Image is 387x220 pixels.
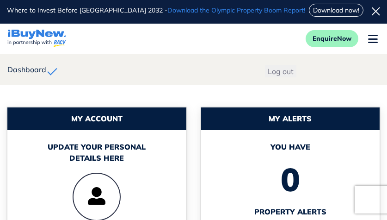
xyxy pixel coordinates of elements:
[17,141,177,163] div: Update your personal details here
[306,30,358,47] button: EnquireNow
[201,107,380,130] div: My Alerts
[7,54,61,85] button: Dashboard
[7,107,186,130] div: My Account
[210,152,371,206] span: 0
[7,6,307,14] span: Where to Invest Before [GEOGRAPHIC_DATA] 2032 -
[337,34,351,43] span: Now
[358,33,380,45] button: Toggle navigation
[210,141,371,152] span: You have
[167,6,305,14] span: Download the Olympic Property Boom Report!
[309,4,363,17] button: Download now!
[7,30,66,48] img: logo
[210,206,371,217] span: property alerts
[265,65,296,77] button: Log out
[7,27,66,50] a: navigations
